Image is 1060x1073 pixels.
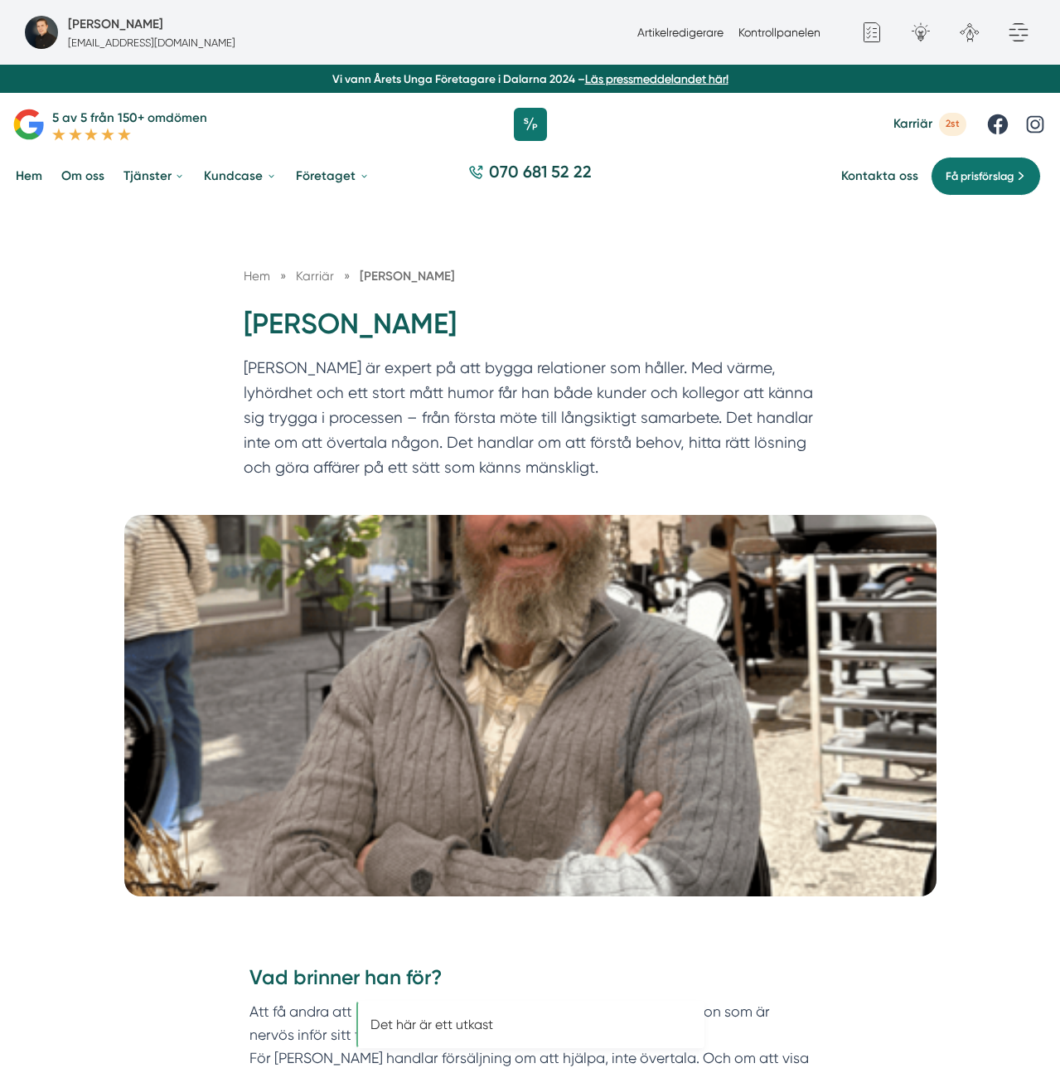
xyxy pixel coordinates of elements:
a: Karriär [296,269,337,284]
h3: Vad brinner han för? [249,964,811,1000]
a: Artikelredigerare [637,26,724,39]
a: Hem [244,269,270,284]
span: » [344,266,350,286]
nav: Breadcrumb [244,266,817,286]
a: Företaget [293,156,372,197]
img: foretagsbild-pa-smartproduktion-ett-foretag-i-dalarnas-lan-2023.jpg [25,16,58,49]
a: Få prisförslag [931,157,1041,196]
span: Få prisförslag [946,168,1014,185]
a: Läs pressmeddelandet här! [585,72,728,85]
span: 070 681 52 22 [489,161,592,184]
a: Kontakta oss [841,168,918,184]
span: 2st [939,113,966,135]
p: [PERSON_NAME] är expert på att bygga relationer som håller. Med värme, lyhördhet och ett stort må... [244,356,817,488]
a: Tjänster [120,156,188,197]
a: Hem [12,156,46,197]
p: [EMAIL_ADDRESS][DOMAIN_NAME] [68,35,235,51]
a: Om oss [58,156,108,197]
a: Kontrollpanelen [738,26,820,39]
a: Kundcase [201,156,279,197]
p: 5 av 5 från 150+ omdömen [52,108,207,128]
span: Karriär [893,116,932,132]
a: 070 681 52 22 [462,161,598,192]
h5: Super Administratör [68,14,163,34]
span: Karriär [296,269,334,284]
span: » [280,266,286,286]
a: Karriär 2st [893,113,966,135]
a: [PERSON_NAME] [360,269,455,284]
img: Johan Norén [124,515,937,896]
h1: [PERSON_NAME] [244,305,817,356]
p: Vi vann Årets Unga Företagare i Dalarna 2024 – [7,71,1054,87]
p: Det här är ett utkast [370,1015,690,1034]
